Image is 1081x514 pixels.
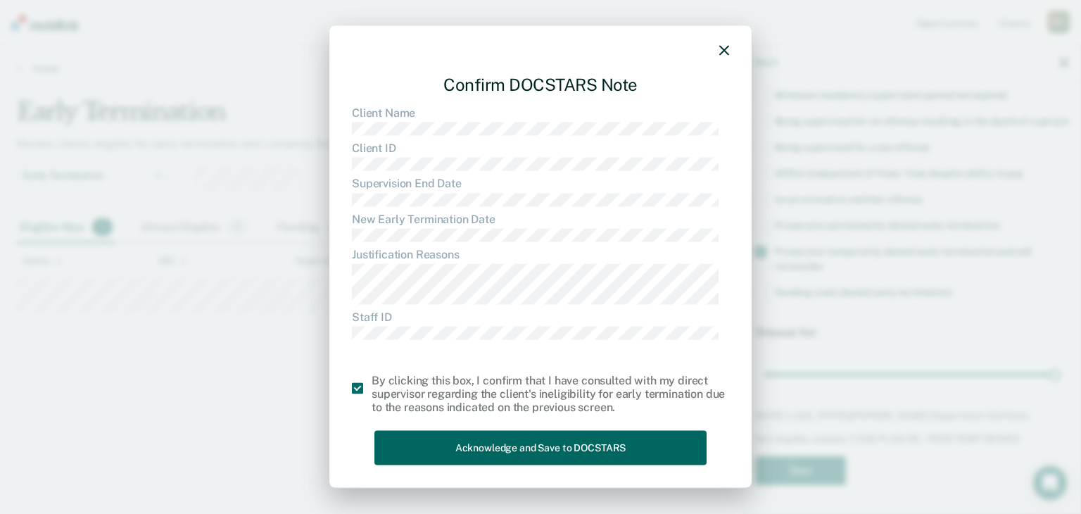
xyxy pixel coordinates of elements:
[352,63,729,106] div: Confirm DOCSTARS Note
[372,373,729,414] div: By clicking this box, I confirm that I have consulted with my direct supervisor regarding the cli...
[352,106,729,119] dt: Client Name
[352,247,729,261] dt: Justification Reasons
[352,177,729,190] dt: Supervision End Date
[352,310,729,323] dt: Staff ID
[352,142,729,155] dt: Client ID
[374,431,707,465] button: Acknowledge and Save to DOCSTARS
[352,212,729,225] dt: New Early Termination Date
